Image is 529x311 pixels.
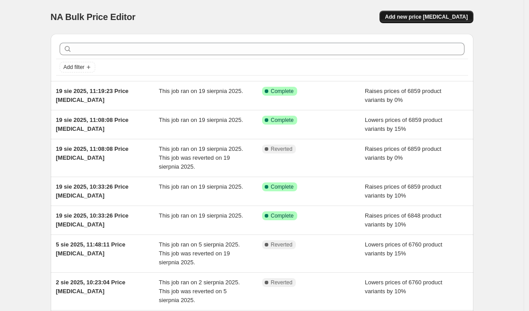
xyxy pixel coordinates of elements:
[56,88,129,103] span: 19 sie 2025, 11:19:23 Price [MEDICAL_DATA]
[159,279,240,303] span: This job ran on 2 sierpnia 2025. This job was reverted on 5 sierpnia 2025.
[271,279,293,286] span: Reverted
[271,88,294,95] span: Complete
[56,117,129,132] span: 19 sie 2025, 11:08:08 Price [MEDICAL_DATA]
[271,212,294,219] span: Complete
[64,64,85,71] span: Add filter
[365,88,441,103] span: Raises prices of 6859 product variants by 0%
[271,117,294,124] span: Complete
[271,145,293,153] span: Reverted
[56,279,125,295] span: 2 sie 2025, 10:23:04 Price [MEDICAL_DATA]
[159,241,240,266] span: This job ran on 5 sierpnia 2025. This job was reverted on 19 sierpnia 2025.
[271,183,294,190] span: Complete
[365,212,441,228] span: Raises prices of 6848 product variants by 10%
[159,183,243,190] span: This job ran on 19 sierpnia 2025.
[159,117,243,123] span: This job ran on 19 sierpnia 2025.
[56,241,125,257] span: 5 sie 2025, 11:48:11 Price [MEDICAL_DATA]
[51,12,136,22] span: NA Bulk Price Editor
[365,117,442,132] span: Lowers prices of 6859 product variants by 15%
[60,62,95,73] button: Add filter
[56,145,129,161] span: 19 sie 2025, 11:08:08 Price [MEDICAL_DATA]
[56,183,129,199] span: 19 sie 2025, 10:33:26 Price [MEDICAL_DATA]
[159,88,243,94] span: This job ran on 19 sierpnia 2025.
[56,212,129,228] span: 19 sie 2025, 10:33:26 Price [MEDICAL_DATA]
[365,183,441,199] span: Raises prices of 6859 product variants by 10%
[159,212,243,219] span: This job ran on 19 sierpnia 2025.
[365,279,442,295] span: Lowers prices of 6760 product variants by 10%
[271,241,293,248] span: Reverted
[380,11,473,23] button: Add new price [MEDICAL_DATA]
[365,145,441,161] span: Raises prices of 6859 product variants by 0%
[365,241,442,257] span: Lowers prices of 6760 product variants by 15%
[385,13,468,20] span: Add new price [MEDICAL_DATA]
[159,145,243,170] span: This job ran on 19 sierpnia 2025. This job was reverted on 19 sierpnia 2025.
